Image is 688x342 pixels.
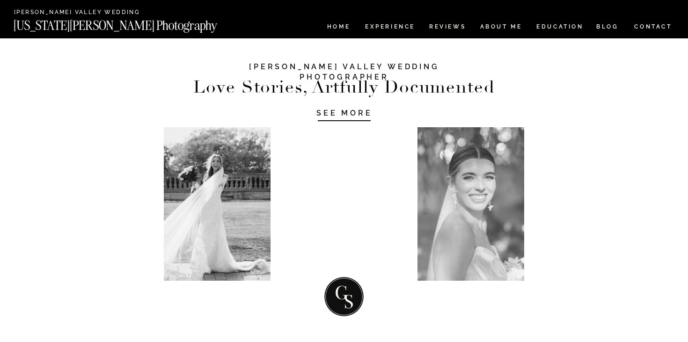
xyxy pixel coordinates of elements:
a: EDUCATION [535,24,585,32]
a: REVIEWS [429,24,464,32]
a: SEE MORE [300,108,389,117]
a: Experience [365,24,414,32]
h1: [PERSON_NAME] Valley Wedding Photographer [221,62,467,80]
a: CONTACT [634,22,673,32]
a: BLOG [596,24,619,32]
a: HOME [325,24,352,32]
h2: Love Stories, Artfully Documented [183,80,505,95]
a: [PERSON_NAME] Valley Wedding Photographer [14,9,198,16]
a: [US_STATE][PERSON_NAME] Photography [14,19,249,27]
a: ABOUT ME [480,24,522,32]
